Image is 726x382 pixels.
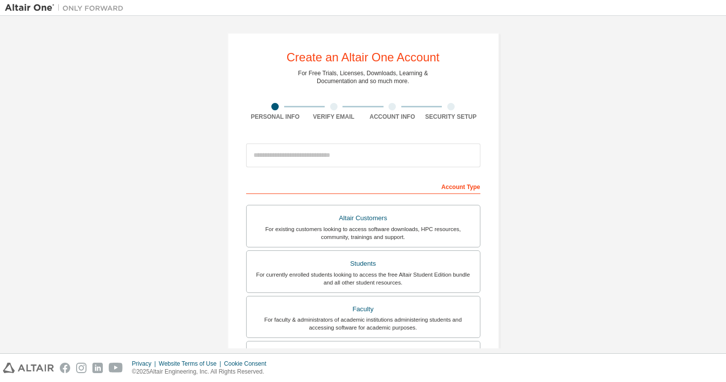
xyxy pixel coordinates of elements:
[253,316,474,332] div: For faculty & administrators of academic institutions administering students and accessing softwa...
[253,211,474,225] div: Altair Customers
[304,113,363,121] div: Verify Email
[5,3,128,13] img: Altair One
[422,113,480,121] div: Security Setup
[224,360,272,368] div: Cookie Consent
[60,363,70,373] img: facebook.svg
[253,225,474,241] div: For existing customers looking to access software downloads, HPC resources, community, trainings ...
[253,347,474,361] div: Everyone else
[246,178,480,194] div: Account Type
[246,113,305,121] div: Personal Info
[287,51,440,63] div: Create an Altair One Account
[132,368,272,376] p: © 2025 Altair Engineering, Inc. All Rights Reserved.
[92,363,103,373] img: linkedin.svg
[298,69,428,85] div: For Free Trials, Licenses, Downloads, Learning & Documentation and so much more.
[76,363,86,373] img: instagram.svg
[253,302,474,316] div: Faculty
[132,360,159,368] div: Privacy
[3,363,54,373] img: altair_logo.svg
[253,271,474,286] div: For currently enrolled students looking to access the free Altair Student Edition bundle and all ...
[363,113,422,121] div: Account Info
[159,360,224,368] div: Website Terms of Use
[253,257,474,271] div: Students
[109,363,123,373] img: youtube.svg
